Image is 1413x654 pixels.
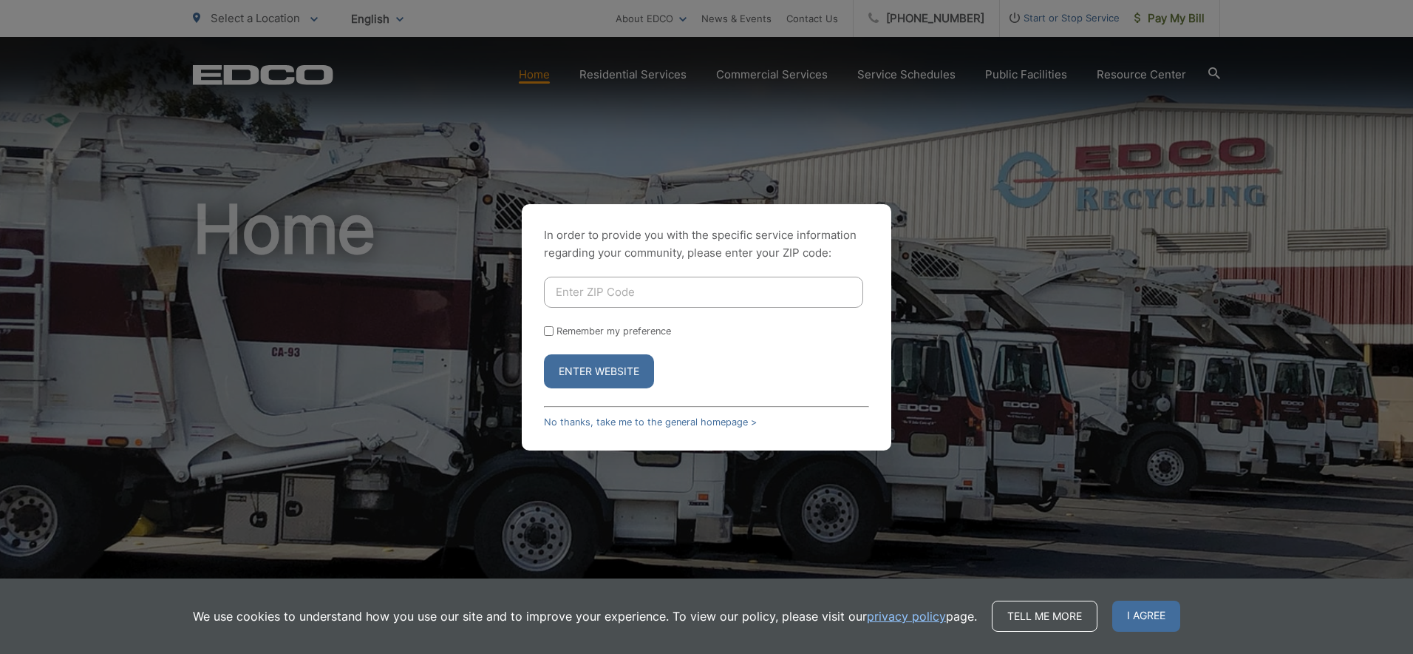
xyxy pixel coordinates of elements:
button: Enter Website [544,354,654,388]
span: I agree [1112,601,1180,632]
p: In order to provide you with the specific service information regarding your community, please en... [544,226,869,262]
label: Remember my preference [556,326,671,337]
input: Enter ZIP Code [544,277,863,308]
p: We use cookies to understand how you use our site and to improve your experience. To view our pol... [193,607,977,625]
a: Tell me more [992,601,1097,632]
a: No thanks, take me to the general homepage > [544,417,757,428]
a: privacy policy [867,607,946,625]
